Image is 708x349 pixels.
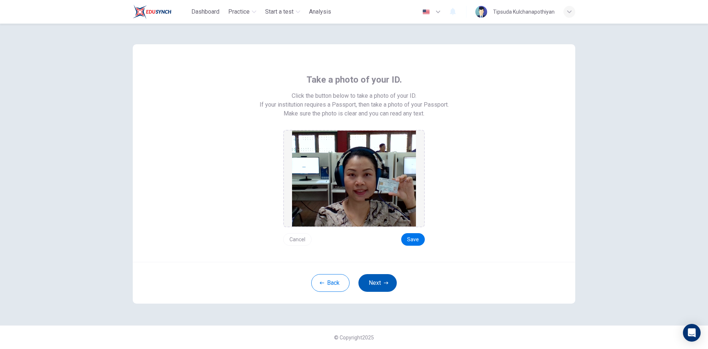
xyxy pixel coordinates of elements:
button: Start a test [262,5,303,18]
button: Save [401,233,425,246]
span: Dashboard [191,7,219,16]
button: Dashboard [188,5,222,18]
button: Analysis [306,5,334,18]
button: Next [358,274,397,292]
span: Make sure the photo is clear and you can read any text. [284,109,424,118]
img: preview screemshot [292,131,416,227]
img: en [421,9,431,15]
a: Train Test logo [133,4,188,19]
span: Click the button below to take a photo of your ID. If your institution requires a Passport, then ... [260,91,449,109]
button: Cancel [283,233,312,246]
button: Back [311,274,350,292]
img: Train Test logo [133,4,171,19]
div: Tipsuda Kulchanapothiyan [493,7,555,16]
span: Analysis [309,7,331,16]
span: Start a test [265,7,294,16]
div: Open Intercom Messenger [683,324,701,342]
img: Profile picture [475,6,487,18]
span: © Copyright 2025 [334,335,374,341]
span: Take a photo of your ID. [306,74,402,86]
button: Practice [225,5,259,18]
span: Practice [228,7,250,16]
